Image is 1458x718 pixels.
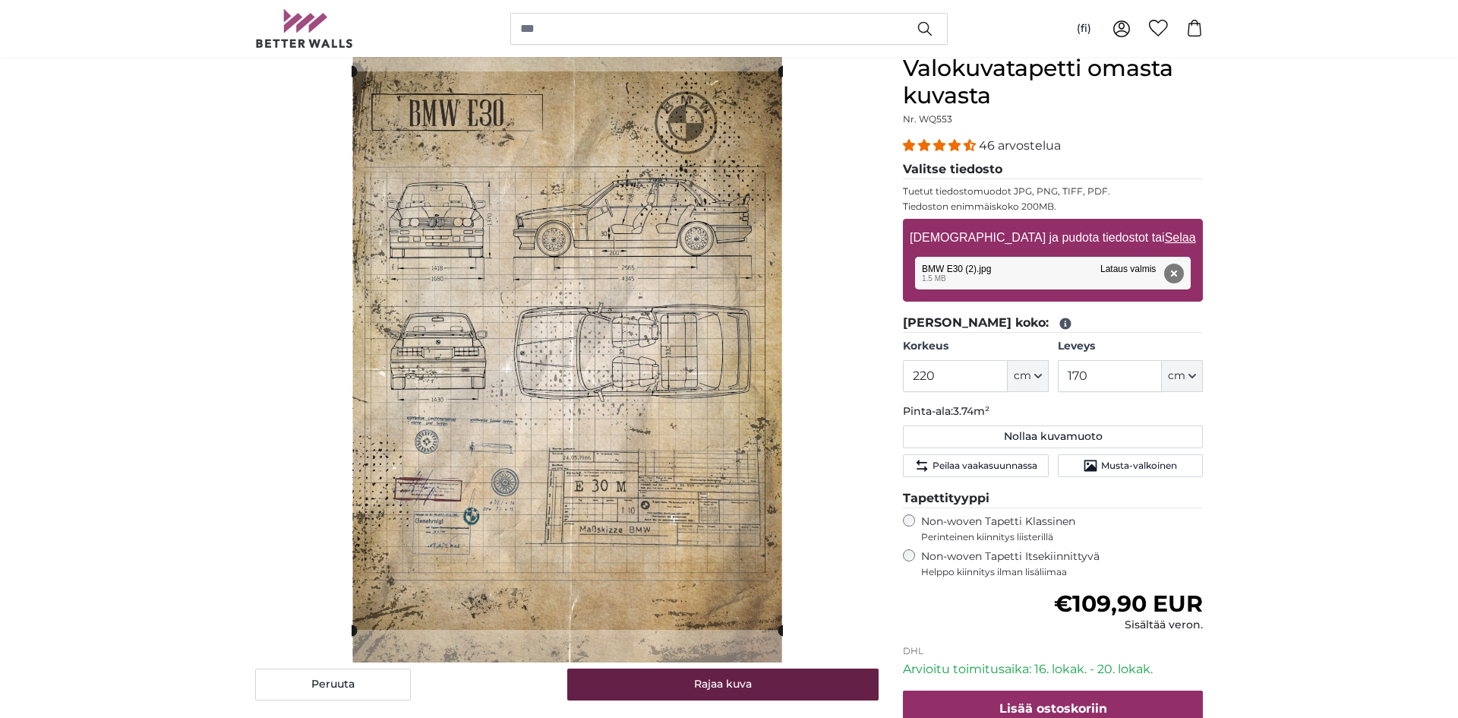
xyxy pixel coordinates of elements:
[903,404,1203,419] p: Pinta-ala:
[933,460,1037,472] span: Peilaa vaakasuunnassa
[903,645,1203,657] p: DHL
[1058,454,1203,477] button: Musta-valkoinen
[255,9,354,48] img: Betterwalls
[903,138,979,153] span: 4.37 stars
[1054,618,1203,633] div: Sisältää veron.
[1101,460,1177,472] span: Musta-valkoinen
[1058,339,1203,354] label: Leveys
[921,549,1203,578] label: Non-woven Tapetti Itsekiinnittyvä
[1162,360,1203,392] button: cm
[1065,15,1103,43] button: (fi)
[903,55,1203,109] h1: Valokuvatapetti omasta kuvasta
[999,701,1107,716] span: Lisää ostoskoriin
[921,531,1203,543] span: Perinteinen kiinnitys liisterillä
[903,160,1203,179] legend: Valitse tiedosto
[1168,368,1185,384] span: cm
[1054,590,1203,618] span: €109,90 EUR
[903,454,1048,477] button: Peilaa vaakasuunnassa
[1165,231,1196,244] u: Selaa
[903,185,1203,198] p: Tuetut tiedostomuodot JPG, PNG, TIFF, PDF.
[921,514,1203,543] label: Non-woven Tapetti Klassinen
[903,425,1203,448] button: Nollaa kuvamuoto
[903,489,1203,508] legend: Tapettityyppi
[255,669,411,701] button: Peruuta
[903,660,1203,678] p: Arvioitu toimitusaika: 16. lokak. - 20. lokak.
[903,113,952,125] span: Nr. WQ553
[921,566,1203,578] span: Helppo kiinnitys ilman lisäliimaa
[903,201,1203,213] p: Tiedoston enimmäiskoko 200MB.
[1008,360,1049,392] button: cm
[953,404,989,418] span: 3.74m²
[1014,368,1031,384] span: cm
[904,223,1201,253] label: [DEMOGRAPHIC_DATA] ja pudota tiedostot tai
[903,339,1048,354] label: Korkeus
[903,314,1203,333] legend: [PERSON_NAME] koko:
[979,138,1061,153] span: 46 arvostelua
[567,669,879,701] button: Rajaa kuva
